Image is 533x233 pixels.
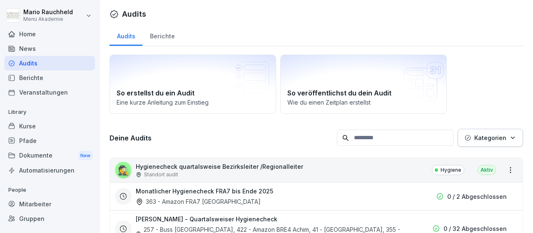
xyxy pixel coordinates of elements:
div: Dokumente [4,148,95,163]
a: So erstellst du ein AuditEine kurze Anleitung zum Einstieg [110,55,276,114]
h2: So erstellst du ein Audit [117,88,269,98]
p: Mario Rauchheld [23,9,73,16]
a: Audits [110,25,142,46]
a: So veröffentlichst du dein AuditWie du einen Zeitplan erstellst [280,55,447,114]
div: New [78,151,92,160]
div: 🕵️ [115,162,132,178]
p: Hygienecheck quartalsweise Bezirksleiter /Regionalleiter [136,162,303,171]
p: Kategorien [474,133,506,142]
h2: So veröffentlichst du dein Audit [287,88,440,98]
a: Audits [4,56,95,70]
a: DokumenteNew [4,148,95,163]
a: Berichte [4,70,95,85]
p: Eine kurze Anleitung zum Einstieg [117,98,269,107]
p: Library [4,105,95,119]
h3: Deine Audits [110,133,333,143]
p: Hygiene [441,166,461,174]
a: News [4,41,95,56]
div: 363 - Amazon FRA7 [GEOGRAPHIC_DATA] [136,197,261,206]
a: Mitarbeiter [4,197,95,211]
p: People [4,183,95,197]
h1: Audits [122,8,146,20]
p: Standort audit [144,171,178,178]
a: Pfade [4,133,95,148]
div: Aktiv [478,165,496,175]
p: 0 / 2 Abgeschlossen [447,192,507,201]
a: Home [4,27,95,41]
a: Kurse [4,119,95,133]
p: 0 / 32 Abgeschlossen [443,224,507,233]
a: Veranstaltungen [4,85,95,100]
button: Kategorien [458,129,523,147]
p: Wie du einen Zeitplan erstellst [287,98,440,107]
a: Berichte [142,25,182,46]
h3: Monatlicher Hygienecheck FRA7 bis Ende 2025 [136,187,273,195]
p: Menü Akademie [23,16,73,22]
a: Gruppen [4,211,95,226]
h3: [PERSON_NAME] - Quartalsweiser Hygienecheck [136,215,277,223]
a: Automatisierungen [4,163,95,178]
